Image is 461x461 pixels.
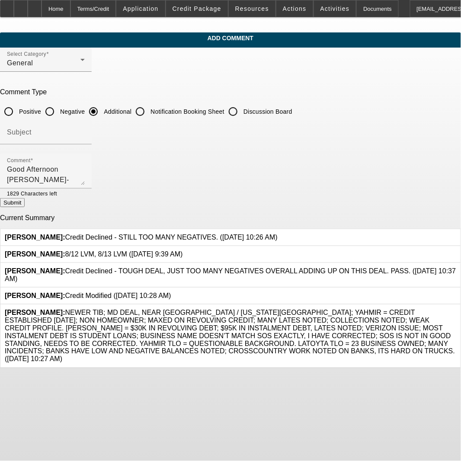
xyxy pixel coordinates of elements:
mat-label: Select Category [7,51,46,57]
button: Actions [276,0,313,17]
label: Positive [17,107,41,116]
mat-label: Comment [7,158,31,163]
span: Credit Package [173,5,221,12]
span: Activities [320,5,350,12]
span: Application [123,5,158,12]
button: Resources [229,0,275,17]
b: [PERSON_NAME]: [5,250,65,258]
span: Credit Declined - STILL TOO MANY NEGATIVES. ([DATE] 10:26 AM) [5,234,278,241]
b: [PERSON_NAME]: [5,234,65,241]
label: Additional [102,107,131,116]
button: Application [116,0,165,17]
span: Actions [283,5,307,12]
mat-hint: 1829 Characters left [7,189,57,198]
button: Credit Package [166,0,228,17]
span: Resources [235,5,269,12]
button: Activities [314,0,356,17]
label: Notification Booking Sheet [149,107,224,116]
label: Discussion Board [242,107,292,116]
span: NEWER TIB; MD DEAL, NEAR [GEOGRAPHIC_DATA] / [US_STATE][GEOGRAPHIC_DATA]; YAHMIR = CREDIT ESTABLI... [5,309,455,363]
label: Negative [58,107,85,116]
span: General [7,59,33,67]
mat-label: Subject [7,128,32,136]
b: [PERSON_NAME]: [5,309,65,316]
b: [PERSON_NAME]: [5,292,65,299]
span: Add Comment [6,35,455,42]
span: 8/12 LVM, 8/13 LVM ([DATE] 9:39 AM) [5,250,183,258]
b: [PERSON_NAME]: [5,267,65,275]
span: Credit Declined - TOUGH DEAL, JUST TOO MANY NEGATIVES OVERALL ADDING UP ON THIS DEAL. PASS. ([DAT... [5,267,456,282]
span: Credit Modified ([DATE] 10:28 AM) [5,292,171,299]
